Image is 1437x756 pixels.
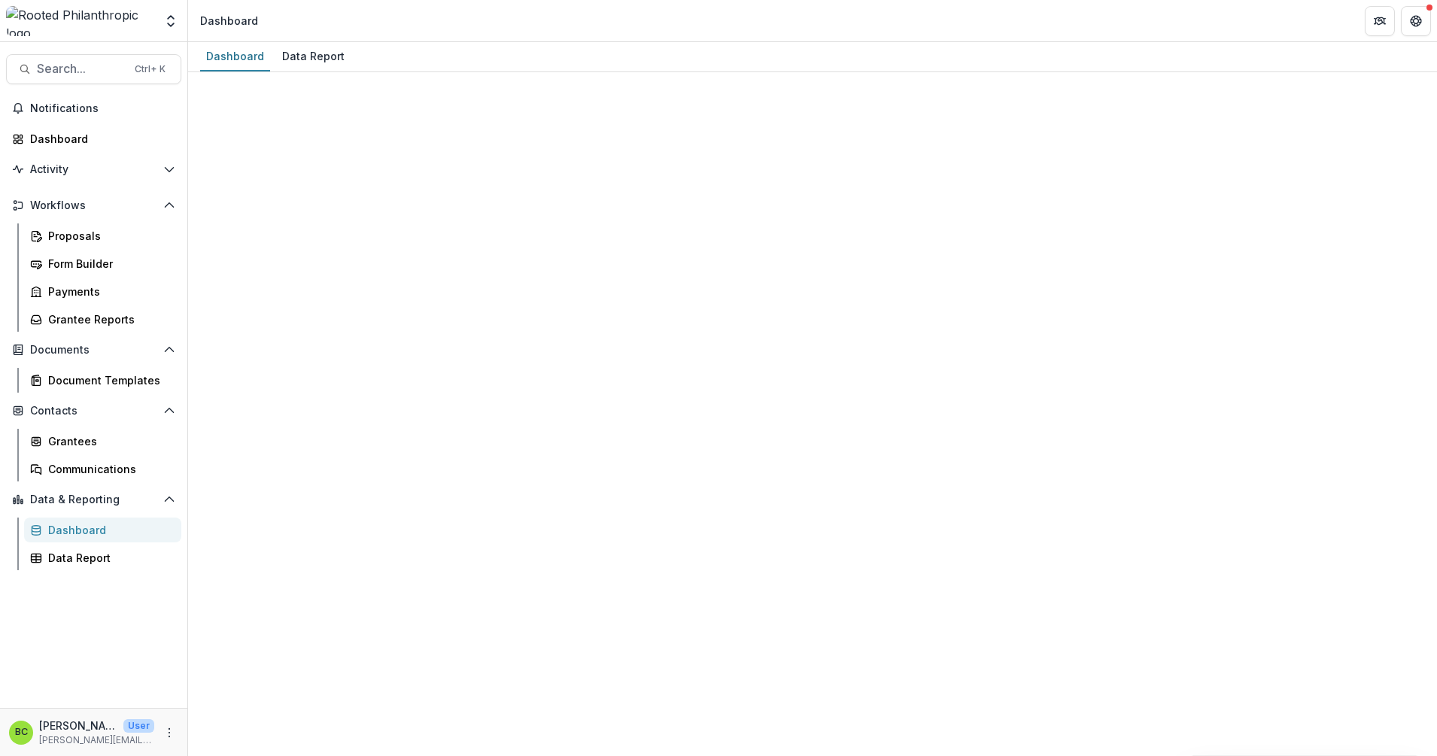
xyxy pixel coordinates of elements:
[24,429,181,454] a: Grantees
[24,307,181,332] a: Grantee Reports
[194,10,264,32] nav: breadcrumb
[30,493,157,506] span: Data & Reporting
[30,102,175,115] span: Notifications
[48,550,169,566] div: Data Report
[30,199,157,212] span: Workflows
[48,284,169,299] div: Payments
[1365,6,1395,36] button: Partners
[132,61,169,77] div: Ctrl + K
[24,518,181,542] a: Dashboard
[24,279,181,304] a: Payments
[6,193,181,217] button: Open Workflows
[48,461,169,477] div: Communications
[6,338,181,362] button: Open Documents
[6,487,181,512] button: Open Data & Reporting
[6,6,154,36] img: Rooted Philanthropic logo
[200,13,258,29] div: Dashboard
[24,368,181,393] a: Document Templates
[48,228,169,244] div: Proposals
[200,45,270,67] div: Dashboard
[276,45,351,67] div: Data Report
[6,399,181,423] button: Open Contacts
[6,157,181,181] button: Open Activity
[30,405,157,417] span: Contacts
[39,733,154,747] p: [PERSON_NAME][EMAIL_ADDRESS][DOMAIN_NAME]
[6,126,181,151] a: Dashboard
[160,724,178,742] button: More
[30,131,169,147] div: Dashboard
[24,223,181,248] a: Proposals
[37,62,126,76] span: Search...
[24,545,181,570] a: Data Report
[15,727,28,737] div: Betsy Currie
[24,457,181,481] a: Communications
[48,372,169,388] div: Document Templates
[30,163,157,176] span: Activity
[48,522,169,538] div: Dashboard
[48,311,169,327] div: Grantee Reports
[6,54,181,84] button: Search...
[160,6,181,36] button: Open entity switcher
[276,42,351,71] a: Data Report
[123,719,154,733] p: User
[200,42,270,71] a: Dashboard
[30,344,157,357] span: Documents
[39,718,117,733] p: [PERSON_NAME]
[48,256,169,272] div: Form Builder
[6,96,181,120] button: Notifications
[48,433,169,449] div: Grantees
[24,251,181,276] a: Form Builder
[1401,6,1431,36] button: Get Help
